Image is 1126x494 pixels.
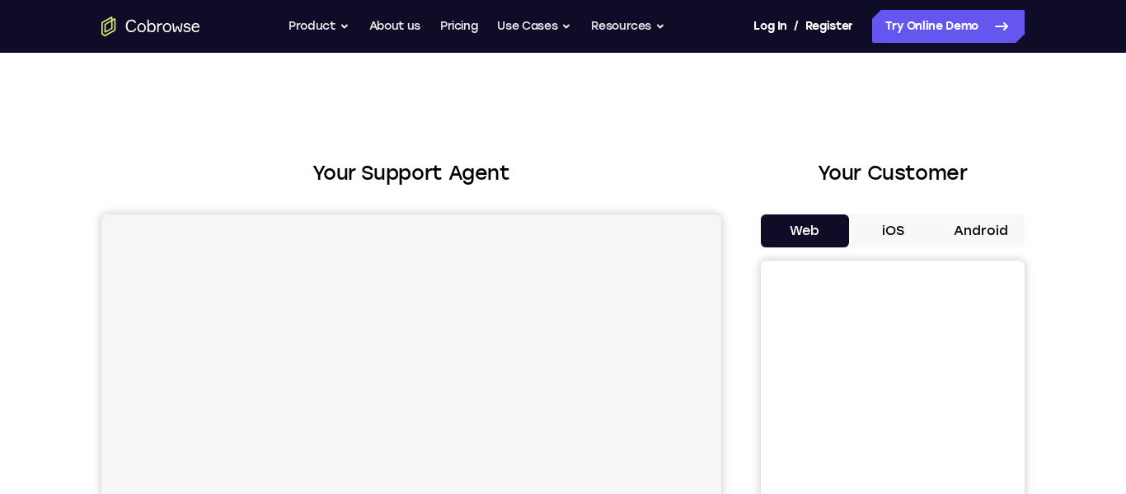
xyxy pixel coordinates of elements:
[805,10,853,43] a: Register
[369,10,420,43] a: About us
[936,214,1025,247] button: Android
[289,10,350,43] button: Product
[497,10,571,43] button: Use Cases
[761,158,1025,188] h2: Your Customer
[761,214,849,247] button: Web
[849,214,937,247] button: iOS
[591,10,665,43] button: Resources
[440,10,478,43] a: Pricing
[101,16,200,36] a: Go to the home page
[753,10,786,43] a: Log In
[872,10,1025,43] a: Try Online Demo
[794,16,799,36] span: /
[101,158,721,188] h2: Your Support Agent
